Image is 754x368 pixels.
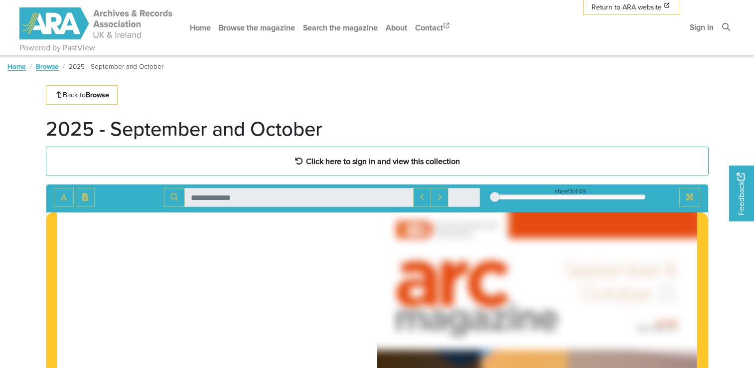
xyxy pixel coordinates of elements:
button: Open transcription window [76,188,95,207]
a: Browse the magazine [215,14,299,41]
a: Click here to sign in and view this collection [46,147,709,176]
a: Would you like to provide feedback? [729,166,754,221]
div: sheet of 49 [495,186,645,196]
button: Search [164,188,185,207]
h1: 2025 - September and October [46,117,322,141]
a: Back toBrowse [46,85,118,105]
a: Home [7,61,26,71]
a: Home [186,14,215,41]
span: 1 [570,186,572,196]
a: About [382,14,411,41]
button: Previous Match [413,188,431,207]
button: Full screen mode [679,188,700,207]
strong: Click here to sign in and view this collection [306,156,460,167]
a: Sign in [686,14,718,40]
input: Search for [184,188,414,207]
button: Next Match [431,188,449,207]
img: ARA - ARC Magazine | Powered by PastView [19,7,174,39]
strong: Browse [86,90,109,100]
a: Browse [36,61,59,71]
a: Powered by PastView [19,42,95,54]
span: 2025 - September and October [69,61,163,71]
span: Return to ARA website [592,2,662,12]
a: Search the magazine [299,14,382,41]
a: ARA - ARC Magazine | Powered by PastView logo [19,2,174,45]
span: Feedback [735,173,747,215]
button: Toggle text selection (Alt+T) [54,188,74,207]
a: Contact [411,14,455,41]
